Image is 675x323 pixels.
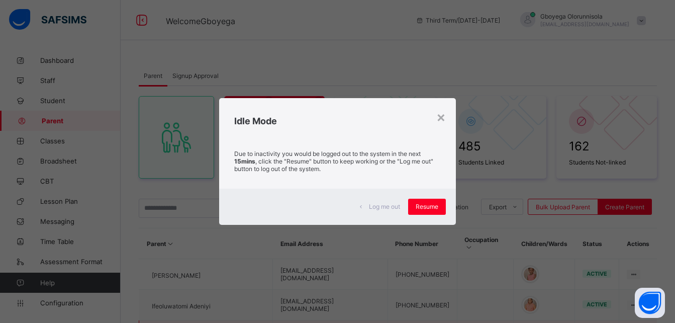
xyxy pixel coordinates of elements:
div: × [436,108,446,125]
span: Log me out [369,203,400,210]
strong: 15mins [234,157,255,165]
button: Open asap [635,288,665,318]
p: Due to inactivity you would be logged out to the system in the next , click the "Resume" button t... [234,150,440,173]
h2: Idle Mode [234,116,440,126]
span: Resume [416,203,438,210]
